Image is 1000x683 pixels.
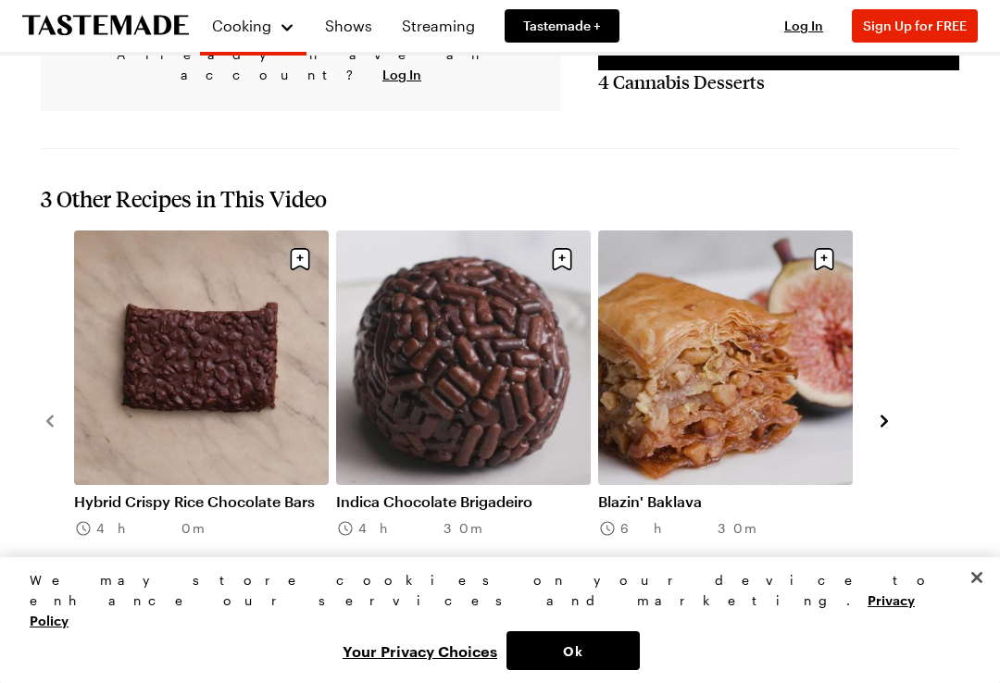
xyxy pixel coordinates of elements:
[74,492,329,511] a: Hybrid Crispy Rice Chocolate Bars
[523,17,601,35] span: Tastemade +
[30,570,955,631] div: We may store cookies on your device to enhance our services and marketing.
[22,16,189,37] a: To Tastemade Home Page
[505,9,619,43] a: Tastemade +
[212,17,271,34] span: Cooking
[806,242,842,277] button: Save recipe
[41,408,59,430] button: navigate to previous item
[956,557,997,598] button: Close
[598,492,853,511] a: Blazin' Baklava
[336,492,591,511] a: Indica Chocolate Brigadeiro
[863,18,967,33] span: Sign Up for FREE
[852,9,978,43] button: Sign Up for FREE
[544,242,580,277] button: Save recipe
[382,66,421,84] button: Log In
[333,631,506,670] button: Your Privacy Choices
[875,408,894,430] button: navigate to next item
[336,230,598,609] div: 1 / 3
[41,186,959,212] h2: 3 Other Recipes in This Video
[767,17,841,35] button: Log In
[784,18,823,33] span: Log In
[56,44,546,85] p: Already have an account?
[282,242,318,277] button: Save recipe
[30,570,955,670] div: Privacy
[506,631,640,670] button: Ok
[598,230,860,609] div: 2 / 3
[211,7,295,44] button: Cooking
[598,70,959,93] h2: 4 Cannabis Desserts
